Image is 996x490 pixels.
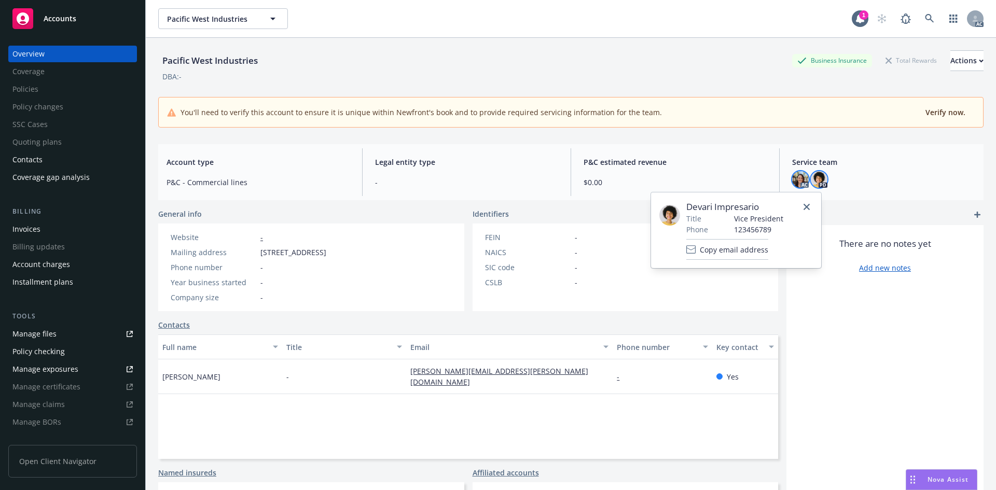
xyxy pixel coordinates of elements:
[8,239,137,255] span: Billing updates
[8,326,137,342] a: Manage files
[584,157,767,167] span: P&C estimated revenue
[8,361,137,377] a: Manage exposures
[734,213,783,224] span: Vice President
[700,244,768,255] span: Copy email address
[575,247,577,258] span: -
[584,177,767,188] span: $0.00
[410,342,597,353] div: Email
[859,10,868,20] div: 1
[859,262,911,273] a: Add new notes
[792,171,809,188] img: photo
[44,15,76,23] span: Accounts
[12,431,91,448] div: Summary of insurance
[811,171,827,188] img: photo
[485,232,571,243] div: FEIN
[158,319,190,330] a: Contacts
[260,262,263,273] span: -
[158,208,202,219] span: General info
[8,206,137,217] div: Billing
[473,208,509,219] span: Identifiers
[282,334,406,359] button: Title
[686,224,708,235] span: Phone
[171,292,256,303] div: Company size
[792,54,872,67] div: Business Insurance
[839,237,931,250] span: There are no notes yet
[8,311,137,321] div: Tools
[260,277,263,288] span: -
[8,99,137,115] span: Policy changes
[727,371,739,382] span: Yes
[260,247,326,258] span: [STREET_ADDRESS]
[260,292,263,303] span: -
[12,169,90,186] div: Coverage gap analysis
[919,8,940,29] a: Search
[286,342,391,353] div: Title
[8,63,137,80] span: Coverage
[8,46,137,62] a: Overview
[12,221,40,237] div: Invoices
[950,51,984,71] div: Actions
[167,177,350,188] span: P&C - Commercial lines
[8,151,137,168] a: Contacts
[872,8,892,29] a: Start snowing
[8,134,137,150] span: Quoting plans
[12,256,70,273] div: Account charges
[8,396,137,413] span: Manage claims
[485,262,571,273] div: SIC code
[8,343,137,360] a: Policy checking
[924,106,966,119] button: Verify now.
[8,221,137,237] a: Invoices
[12,151,43,168] div: Contacts
[617,342,696,353] div: Phone number
[880,54,942,67] div: Total Rewards
[8,274,137,290] a: Installment plans
[613,334,712,359] button: Phone number
[171,262,256,273] div: Phone number
[260,232,263,242] a: -
[716,342,763,353] div: Key contact
[12,46,45,62] div: Overview
[181,107,662,118] span: You'll need to verify this account to ensure it is unique within Newfront's book and to provide r...
[686,213,701,224] span: Title
[375,157,558,167] span: Legal entity type
[12,326,57,342] div: Manage files
[8,414,137,430] span: Manage BORs
[8,445,137,478] span: Open Client Navigator
[928,475,969,484] span: Nova Assist
[734,224,783,235] span: 123456789
[410,366,588,387] a: [PERSON_NAME][EMAIL_ADDRESS][PERSON_NAME][DOMAIN_NAME]
[686,239,768,260] button: Copy email address
[906,469,977,490] button: Nova Assist
[8,4,137,33] a: Accounts
[925,107,965,117] span: Verify now.
[950,50,984,71] button: Actions
[485,247,571,258] div: NAICS
[8,431,137,448] a: Summary of insurance
[659,205,680,226] img: employee photo
[12,274,73,290] div: Installment plans
[8,169,137,186] a: Coverage gap analysis
[406,334,613,359] button: Email
[8,81,137,97] span: Policies
[158,334,282,359] button: Full name
[171,232,256,243] div: Website
[895,8,916,29] a: Report a Bug
[375,177,558,188] span: -
[800,201,813,213] a: close
[171,247,256,258] div: Mailing address
[167,13,257,24] span: Pacific West Industries
[617,372,628,382] a: -
[8,256,137,273] a: Account charges
[12,361,78,377] div: Manage exposures
[712,334,778,359] button: Key contact
[575,232,577,243] span: -
[171,277,256,288] div: Year business started
[575,277,577,288] span: -
[686,201,783,213] span: Devari Impresario
[575,262,577,273] span: -
[473,467,539,478] a: Affiliated accounts
[12,343,65,360] div: Policy checking
[162,371,220,382] span: [PERSON_NAME]
[485,277,571,288] div: CSLB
